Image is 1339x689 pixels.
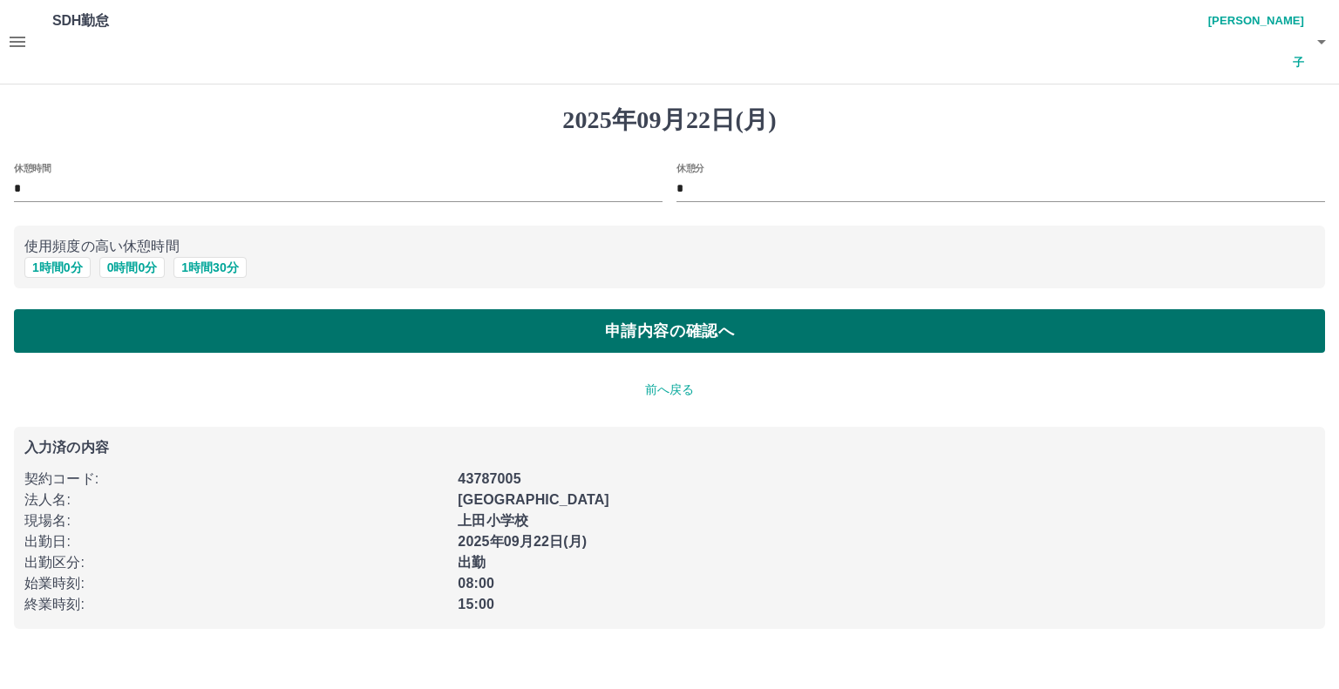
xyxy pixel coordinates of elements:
b: 2025年09月22日(月) [458,534,587,549]
p: 使用頻度の高い休憩時間 [24,236,1315,257]
b: 08:00 [458,576,494,591]
b: 出勤 [458,555,486,570]
p: 前へ戻る [14,381,1325,399]
p: 終業時刻 : [24,594,447,615]
p: 始業時刻 : [24,573,447,594]
label: 休憩時間 [14,161,51,174]
button: 1時間30分 [173,257,246,278]
label: 休憩分 [676,161,704,174]
p: 法人名 : [24,490,447,510]
b: 15:00 [458,597,494,611]
p: 出勤区分 : [24,552,447,573]
b: [GEOGRAPHIC_DATA] [458,492,609,507]
button: 1時間0分 [24,257,91,278]
button: 0時間0分 [99,257,166,278]
b: 上田小学校 [458,513,528,528]
p: 出勤日 : [24,531,447,552]
b: 43787005 [458,471,520,486]
p: 契約コード : [24,469,447,490]
p: 現場名 : [24,510,447,531]
h1: 2025年09月22日(月) [14,105,1325,135]
button: 申請内容の確認へ [14,309,1325,353]
p: 入力済の内容 [24,441,1315,455]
